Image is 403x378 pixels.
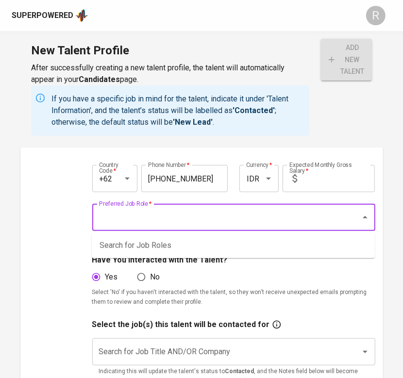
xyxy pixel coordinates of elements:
[92,319,270,330] p: Select the job(s) this talent will be contacted for
[225,368,254,375] b: Contacted
[92,233,375,258] div: Search for Job Roles
[272,320,282,329] svg: If you have a specific job in mind for the talent, indicate it here. This will change the talent'...
[31,39,309,62] h1: New Talent Profile
[79,75,120,84] b: Candidates
[321,39,372,81] button: add new talent
[31,62,309,85] p: After successfully creating a new talent profile, the talent will automatically appear in your page.
[151,271,160,283] span: No
[358,345,372,359] button: Open
[75,8,88,23] img: app logo
[92,288,375,307] p: Select 'No' if you haven't interacted with the talent, so they won’t receive unexpected emails pr...
[329,42,364,78] span: add new talent
[321,39,372,81] div: Almost there! Once you've completed all the fields marked with * under 'Talent Information', you'...
[366,6,386,25] div: R
[120,172,134,185] button: Open
[51,93,305,128] p: If you have a specific job in mind for the talent, indicate it under 'Talent Information', and th...
[105,271,118,283] span: Yes
[358,211,372,224] button: Close
[173,117,213,127] b: 'New Lead'
[12,10,73,21] div: Superpowered
[233,106,275,115] b: 'Contacted'
[262,172,275,185] button: Open
[12,8,88,23] a: Superpoweredapp logo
